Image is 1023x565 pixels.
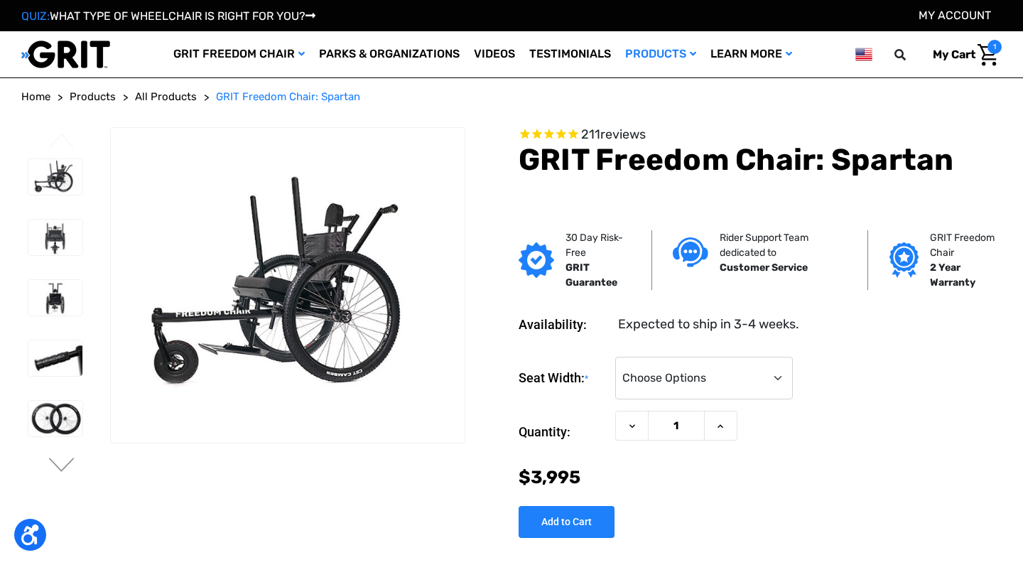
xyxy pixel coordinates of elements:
a: Account [919,9,991,22]
span: All Products [135,90,197,103]
span: My Cart [933,48,975,61]
p: GRIT Freedom Chair [930,230,1007,260]
img: GRIT Freedom Chair: Spartan [28,340,82,376]
a: Products [618,31,703,77]
a: Cart with 1 items [922,40,1002,70]
img: us.png [855,45,872,63]
a: GRIT Freedom Chair [166,31,312,77]
img: GRIT All-Terrain Wheelchair and Mobility Equipment [21,40,110,69]
a: Testimonials [522,31,618,77]
img: GRIT Freedom Chair: Spartan [28,159,82,195]
p: 30 Day Risk-Free [565,230,630,260]
img: Cart [978,44,998,66]
label: Seat Width: [519,357,608,400]
span: Home [21,90,50,103]
img: GRIT Freedom Chair: Spartan [28,220,82,255]
strong: Customer Service [720,262,808,274]
p: Rider Support Team dedicated to [720,230,846,260]
span: QUIZ: [21,9,50,23]
span: GRIT Freedom Chair: Spartan [216,90,360,103]
strong: GRIT Guarantee [565,262,617,289]
input: Search [901,40,922,70]
a: Home [21,89,50,105]
h1: GRIT Freedom Chair: Spartan [519,142,1002,178]
span: 1 [987,40,1002,54]
img: GRIT Freedom Chair: Spartan [111,167,465,403]
dd: Expected to ship in 3-4 weeks. [618,315,799,334]
span: reviews [600,127,646,142]
a: GRIT Freedom Chair: Spartan [216,89,360,105]
span: Rated 4.6 out of 5 stars 211 reviews [519,127,1002,143]
a: Videos [467,31,522,77]
img: GRIT Freedom Chair: Spartan [28,280,82,316]
img: Grit freedom [889,242,919,278]
img: GRIT Freedom Chair: Spartan [28,401,82,436]
img: Customer service [673,237,708,267]
nav: Breadcrumb [21,89,1002,105]
dt: Availability: [519,315,608,334]
a: Parks & Organizations [312,31,467,77]
a: Products [70,89,116,105]
label: Quantity: [519,411,608,453]
a: QUIZ:WHAT TYPE OF WHEELCHAIR IS RIGHT FOR YOU? [21,9,315,23]
span: Products [70,90,116,103]
button: Go to slide 2 of 4 [47,458,77,475]
button: Go to slide 4 of 4 [47,134,77,151]
span: 211 reviews [581,127,646,142]
img: GRIT Guarantee [519,242,554,278]
a: All Products [135,89,197,105]
a: Learn More [703,31,799,77]
input: Add to Cart [519,506,615,538]
strong: 2 Year Warranty [930,262,975,289]
span: $3,995 [519,467,580,488]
